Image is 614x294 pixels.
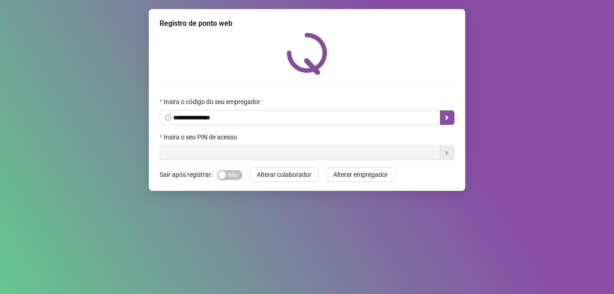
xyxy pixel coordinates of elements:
div: Registro de ponto web [160,18,454,29]
span: caret-right [444,114,451,121]
span: Alterar colaborador [257,170,312,180]
label: Sair após registrar [160,167,217,182]
button: Alterar colaborador [250,167,319,182]
button: Alterar empregador [326,167,395,182]
img: QRPoint [287,33,327,75]
label: Insira o seu PIN de acesso [160,132,243,142]
span: Alterar empregador [333,170,388,180]
label: Insira o código do seu empregador [160,97,266,107]
span: info-circle [165,114,171,121]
